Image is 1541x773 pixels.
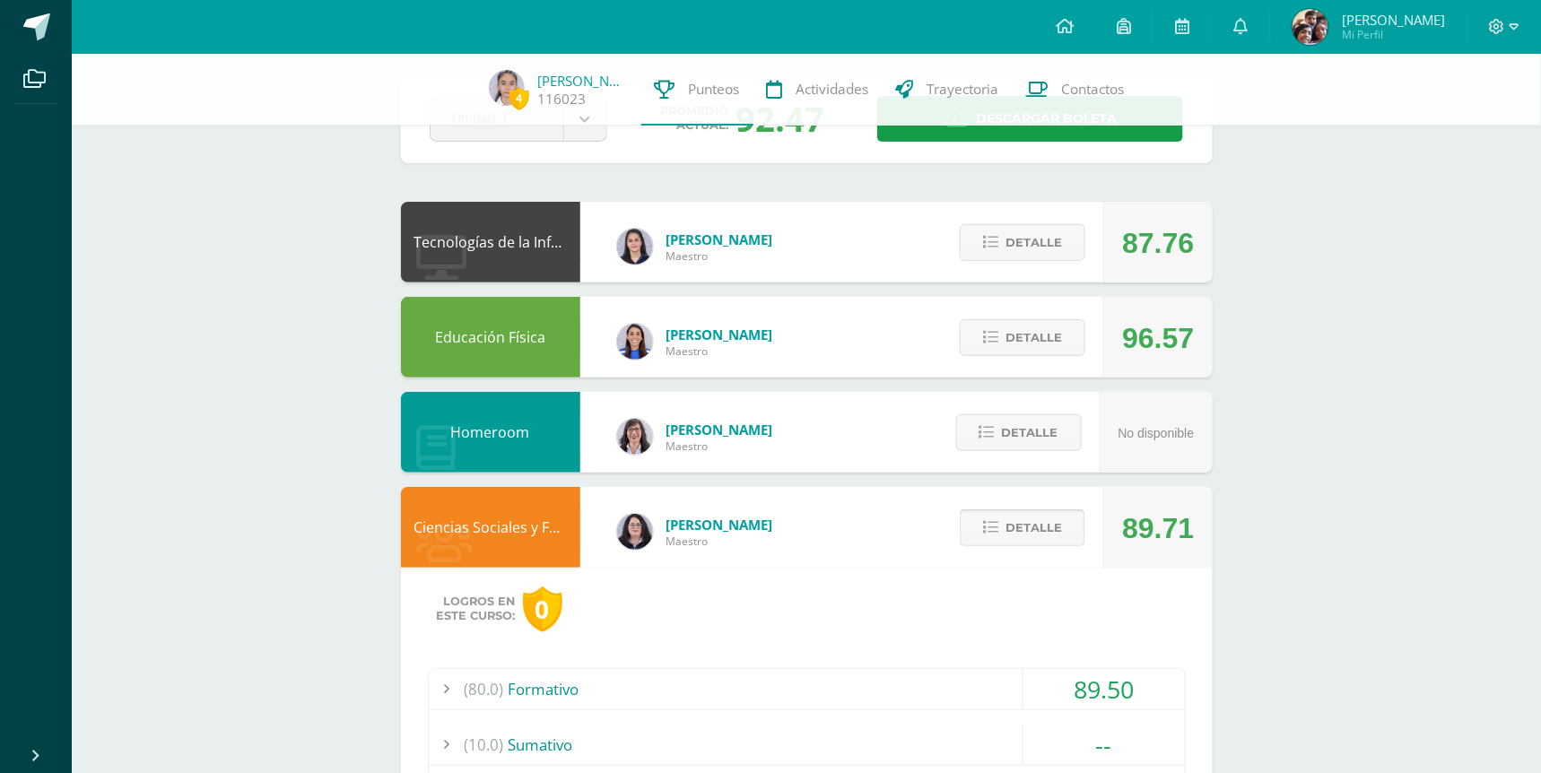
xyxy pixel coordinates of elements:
div: 89.50 [1023,669,1185,709]
span: Detalle [1002,416,1058,449]
a: Contactos [1013,54,1138,126]
div: 0 [523,586,562,632]
span: 4 [509,87,529,109]
span: [PERSON_NAME] [1342,11,1445,29]
div: Educación Física [401,297,580,378]
a: Trayectoria [883,54,1013,126]
a: Actividades [753,54,883,126]
span: Maestro [666,248,773,264]
a: [PERSON_NAME] [538,72,628,90]
div: 89.71 [1122,488,1194,569]
div: 96.57 [1122,298,1194,378]
div: Ciencias Sociales y Formación Ciudadana [401,487,580,568]
span: Maestro [666,534,773,549]
img: 11d0a4ab3c631824f792e502224ffe6b.png [617,419,653,455]
span: (10.0) [465,725,504,765]
div: Tecnologías de la Información y Comunicación: Computación [401,202,580,282]
div: Formativo [429,669,1185,709]
a: Punteos [641,54,753,126]
span: Maestro [666,343,773,359]
span: [PERSON_NAME] [666,421,773,439]
span: Punteos [689,80,740,99]
div: -- [1023,725,1185,765]
a: 116023 [538,90,587,109]
img: f270ddb0ea09d79bf84e45c6680ec463.png [617,514,653,550]
span: Detalle [1006,511,1062,544]
span: Actividades [797,80,869,99]
button: Detalle [960,224,1085,261]
span: Mi Perfil [1342,27,1445,42]
button: Detalle [960,319,1085,356]
span: Trayectoria [927,80,999,99]
span: [PERSON_NAME] [666,230,773,248]
div: 87.76 [1122,203,1194,283]
img: dbcf09110664cdb6f63fe058abfafc14.png [617,229,653,265]
button: Detalle [960,509,1085,546]
span: [PERSON_NAME] [666,516,773,534]
div: Homeroom [401,392,580,473]
span: Contactos [1062,80,1125,99]
span: Logros en este curso: [437,595,516,623]
span: (80.0) [465,669,504,709]
img: 1d1893dffc2a5cb51e37830242393691.png [489,70,525,106]
img: 0eea5a6ff783132be5fd5ba128356f6f.png [617,324,653,360]
span: [PERSON_NAME] [666,326,773,343]
span: Maestro [666,439,773,454]
button: Detalle [956,414,1082,451]
span: Detalle [1006,226,1062,259]
span: No disponible [1119,426,1195,440]
div: Sumativo [429,725,1185,765]
img: 2888544038d106339d2fbd494f6dd41f.png [1293,9,1328,45]
span: Detalle [1006,321,1062,354]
